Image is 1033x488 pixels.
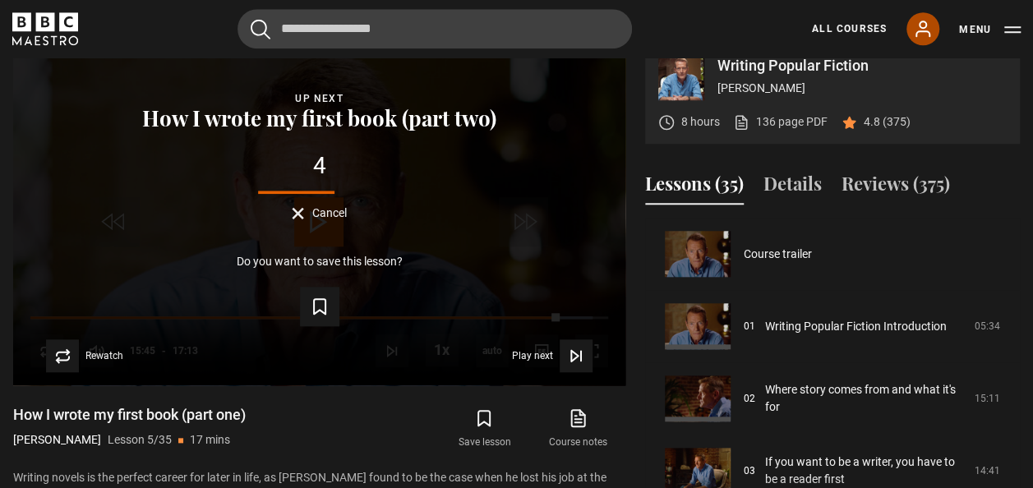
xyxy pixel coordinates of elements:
[765,453,965,488] a: If you want to be a writer, you have to be a reader first
[39,154,599,177] div: 4
[312,207,347,219] span: Cancel
[13,431,101,449] p: [PERSON_NAME]
[292,207,347,219] button: Cancel
[842,170,950,205] button: Reviews (375)
[108,431,172,449] p: Lesson 5/35
[864,113,911,131] p: 4.8 (375)
[39,90,599,107] div: Up next
[251,19,270,39] button: Submit the search query
[13,41,625,385] video-js: Video Player
[763,170,822,205] button: Details
[512,351,553,361] span: Play next
[137,107,501,130] button: How I wrote my first book (part two)
[959,21,1021,38] button: Toggle navigation
[437,405,531,453] button: Save lesson
[532,405,625,453] a: Course notes
[512,339,593,372] button: Play next
[681,113,720,131] p: 8 hours
[190,431,230,449] p: 17 mins
[237,9,632,48] input: Search
[46,339,123,372] button: Rewatch
[237,256,403,267] p: Do you want to save this lesson?
[717,80,1007,97] p: [PERSON_NAME]
[645,170,744,205] button: Lessons (35)
[733,113,828,131] a: 136 page PDF
[765,381,965,416] a: Where story comes from and what it's for
[85,351,123,361] span: Rewatch
[744,246,812,263] a: Course trailer
[812,21,887,36] a: All Courses
[13,405,246,425] h1: How I wrote my first book (part one)
[765,318,947,335] a: Writing Popular Fiction Introduction
[12,12,78,45] svg: BBC Maestro
[717,58,1007,73] p: Writing Popular Fiction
